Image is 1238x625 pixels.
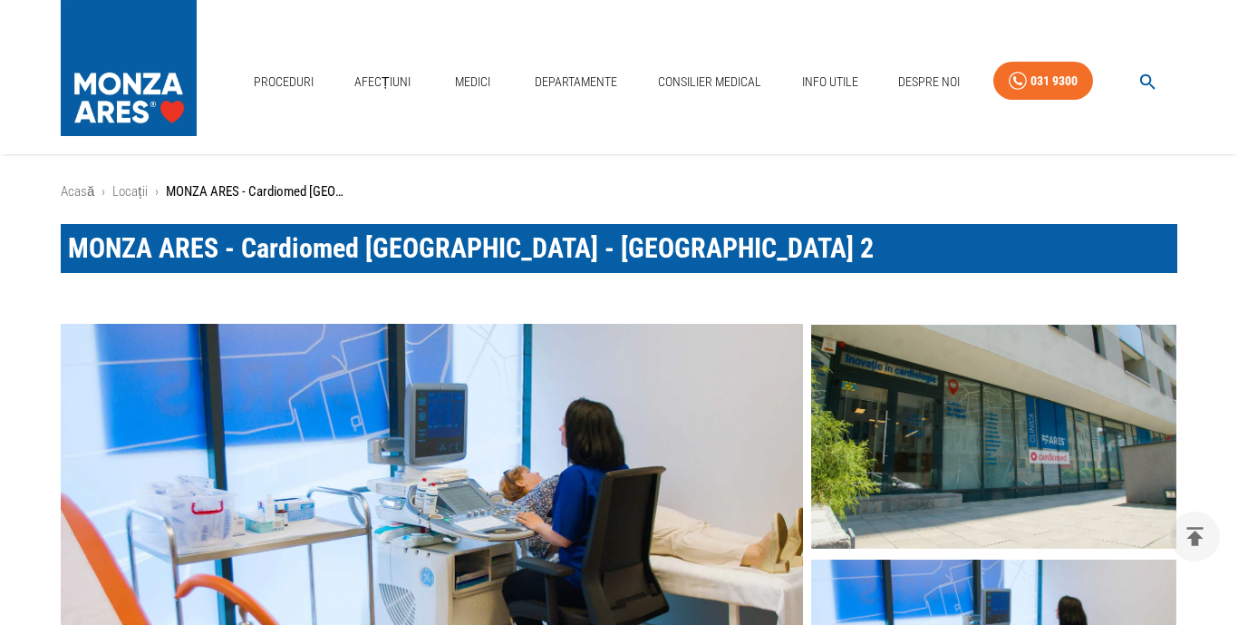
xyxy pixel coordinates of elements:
[527,63,624,101] a: Departamente
[347,63,418,101] a: Afecțiuni
[112,183,147,200] a: Locații
[651,63,769,101] a: Consilier Medical
[61,181,1177,202] nav: breadcrumb
[811,325,1176,548] img: Locatie Cardiomed Cluj Napoca din strada Galati nr 2
[61,183,94,200] a: Acasă
[1030,70,1078,93] div: 031 9300
[166,181,347,202] p: MONZA ARES - Cardiomed [GEOGRAPHIC_DATA] - [GEOGRAPHIC_DATA] 2
[247,63,321,101] a: Proceduri
[155,181,159,202] li: ›
[1170,512,1220,562] button: delete
[102,181,105,202] li: ›
[993,62,1093,101] a: 031 9300
[891,63,967,101] a: Despre Noi
[443,63,501,101] a: Medici
[795,63,866,101] a: Info Utile
[68,232,874,264] span: MONZA ARES - Cardiomed [GEOGRAPHIC_DATA] - [GEOGRAPHIC_DATA] 2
